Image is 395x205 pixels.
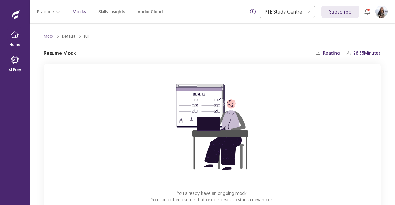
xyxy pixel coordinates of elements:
button: info [247,6,258,17]
img: attend-mock [157,72,268,182]
a: Skills Insights [98,9,125,15]
p: You already have an ongoing mock! You can either resume that or click reset to start a new mock. [151,190,274,203]
a: Subscribe [321,6,359,18]
p: Resume Mock [44,49,76,57]
button: Practice [37,6,60,17]
p: AI Prep [9,67,21,73]
button: User Profile Image [375,6,388,18]
nav: breadcrumb [44,34,89,39]
div: PTE Study Centre [265,6,303,18]
a: Mocks [73,9,86,15]
a: Mock [44,34,53,39]
div: Full [84,34,89,39]
p: 26:35 Minutes [353,50,381,56]
a: Audio Cloud [138,9,163,15]
p: Home [10,42,20,47]
div: Default [62,34,75,39]
p: | [342,50,343,56]
p: Reading [323,50,340,56]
